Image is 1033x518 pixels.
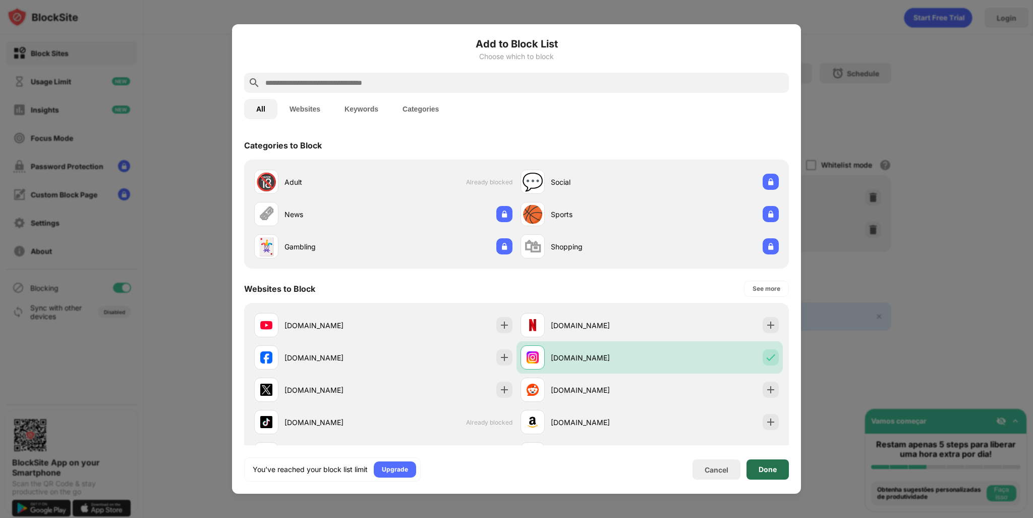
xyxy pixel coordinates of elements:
[260,319,272,331] img: favicons
[260,384,272,396] img: favicons
[284,177,383,187] div: Adult
[258,204,275,225] div: 🗞
[244,140,322,150] div: Categories to Block
[527,351,539,364] img: favicons
[382,464,408,475] div: Upgrade
[551,241,650,252] div: Shopping
[248,77,260,89] img: search.svg
[466,178,512,186] span: Already blocked
[260,416,272,428] img: favicons
[522,204,543,225] div: 🏀
[527,416,539,428] img: favicons
[256,172,277,192] div: 🔞
[277,99,332,119] button: Websites
[284,209,383,220] div: News
[244,99,277,119] button: All
[551,352,650,363] div: [DOMAIN_NAME]
[527,384,539,396] img: favicons
[551,209,650,220] div: Sports
[253,464,368,475] div: You’ve reached your block list limit
[551,385,650,395] div: [DOMAIN_NAME]
[244,53,789,61] div: Choose which to block
[551,177,650,187] div: Social
[284,320,383,331] div: [DOMAIN_NAME]
[705,465,728,474] div: Cancel
[522,172,543,192] div: 💬
[332,99,390,119] button: Keywords
[759,465,777,474] div: Done
[260,351,272,364] img: favicons
[551,320,650,331] div: [DOMAIN_NAME]
[466,419,512,426] span: Already blocked
[244,36,789,51] h6: Add to Block List
[527,319,539,331] img: favicons
[284,385,383,395] div: [DOMAIN_NAME]
[753,284,780,294] div: See more
[284,352,383,363] div: [DOMAIN_NAME]
[244,284,315,294] div: Websites to Block
[284,417,383,428] div: [DOMAIN_NAME]
[524,236,541,257] div: 🛍
[390,99,451,119] button: Categories
[284,241,383,252] div: Gambling
[551,417,650,428] div: [DOMAIN_NAME]
[256,236,277,257] div: 🃏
